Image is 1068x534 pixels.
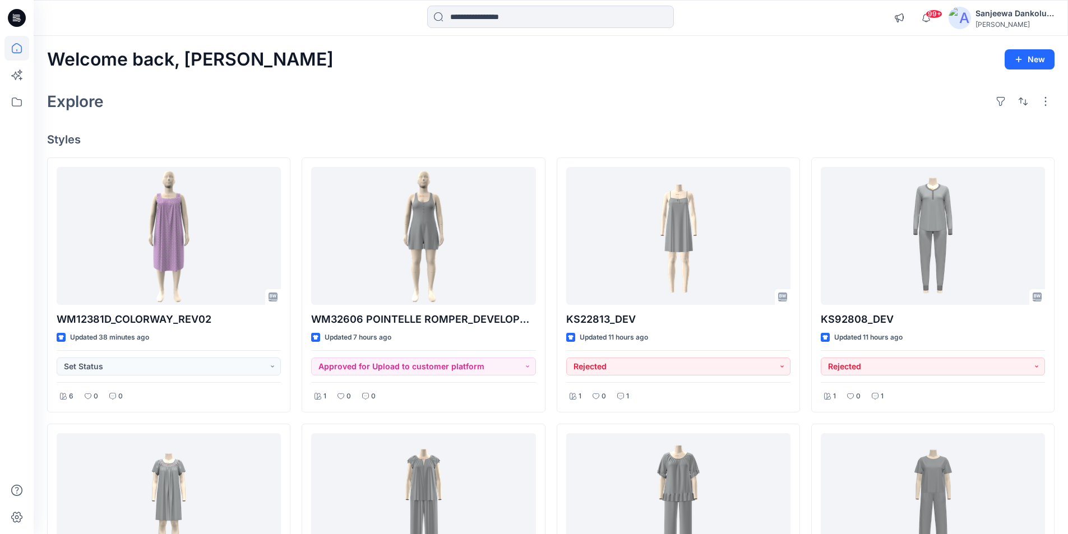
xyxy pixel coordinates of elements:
[57,312,281,327] p: WM12381D_COLORWAY_REV02
[926,10,942,18] span: 99+
[566,312,790,327] p: KS22813_DEV
[57,167,281,305] a: WM12381D_COLORWAY_REV02
[70,332,149,343] p: Updated 38 minutes ago
[346,391,351,402] p: 0
[371,391,376,402] p: 0
[975,7,1054,20] div: Sanjeewa Dankoluwage
[94,391,98,402] p: 0
[833,391,836,402] p: 1
[47,92,104,110] h2: Explore
[821,312,1045,327] p: KS92808_DEV
[602,391,606,402] p: 0
[118,391,123,402] p: 0
[323,391,326,402] p: 1
[47,49,334,70] h2: Welcome back, [PERSON_NAME]
[580,332,648,343] p: Updated 11 hours ago
[975,20,1054,29] div: [PERSON_NAME]
[881,391,884,402] p: 1
[821,167,1045,305] a: KS92808_DEV
[834,332,903,343] p: Updated 11 hours ago
[579,391,581,402] p: 1
[311,167,535,305] a: WM32606 POINTELLE ROMPER_DEVELOPMENT
[1005,49,1055,69] button: New
[69,391,73,402] p: 6
[311,312,535,327] p: WM32606 POINTELLE ROMPER_DEVELOPMENT
[626,391,629,402] p: 1
[325,332,391,343] p: Updated 7 hours ago
[949,7,971,29] img: avatar
[566,167,790,305] a: KS22813_DEV
[856,391,861,402] p: 0
[47,133,1055,146] h4: Styles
